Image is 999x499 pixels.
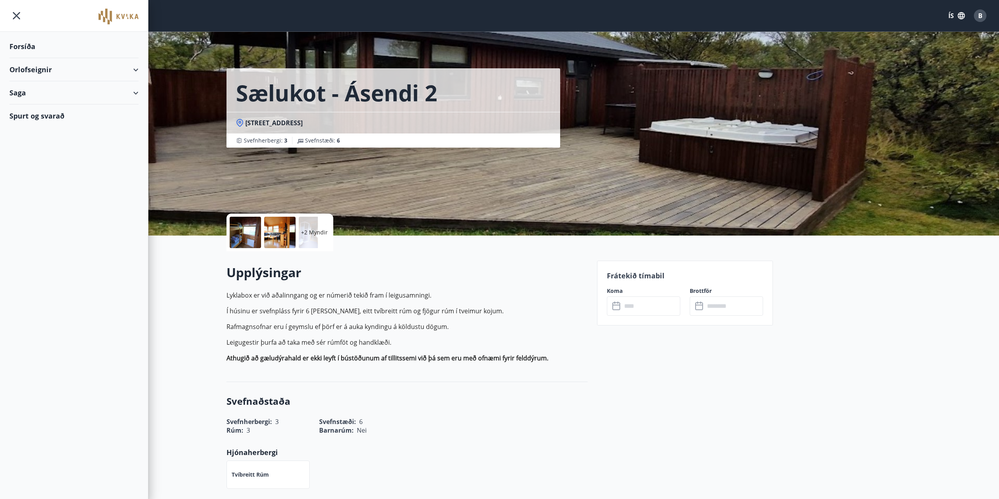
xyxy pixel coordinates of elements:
img: union_logo [99,9,139,24]
p: Hjónaherbergi [226,447,588,457]
span: B [978,11,983,20]
p: Lyklabox er við aðalinngang og er númerið tekið fram í leigusamningi. [226,291,588,300]
label: Koma [607,287,680,295]
button: ÍS [944,9,969,23]
label: Brottför [690,287,763,295]
p: Rafmagnsofnar eru í geymslu ef þörf er á auka kyndingu á köldustu dögum. [226,322,588,331]
h1: Sælukot - Ásendi 2 [236,78,437,108]
div: Saga [9,81,139,104]
p: Í húsinu er svefnpláss fyrir 6 [PERSON_NAME], eitt tvíbreitt rúm og fjögur rúm í tveimur kojum. [226,306,588,316]
span: 6 [337,137,340,144]
span: Svefnherbergi : [244,137,287,144]
span: Nei [357,426,367,435]
span: Svefnstæði : [305,137,340,144]
span: [STREET_ADDRESS] [245,119,303,127]
strong: Athugið að gæludýrahald er ekki leyft í bústöðunum af tillitssemi við þá sem eru með ofnæmi fyrir... [226,354,548,362]
span: 3 [247,426,250,435]
span: 3 [284,137,287,144]
span: Rúm : [226,426,243,435]
div: Forsíða [9,35,139,58]
span: Barnarúm : [319,426,354,435]
h3: Svefnaðstaða [226,395,588,408]
p: Tvíbreitt rúm [232,471,269,479]
div: Orlofseignir [9,58,139,81]
div: Spurt og svarað [9,104,139,127]
p: +2 Myndir [301,228,328,236]
button: B [971,6,990,25]
p: Frátekið tímabil [607,271,763,281]
h2: Upplýsingar [226,264,588,281]
button: menu [9,9,24,23]
p: Leigugestir þurfa að taka með sér rúmföt og handklæði. [226,338,588,347]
